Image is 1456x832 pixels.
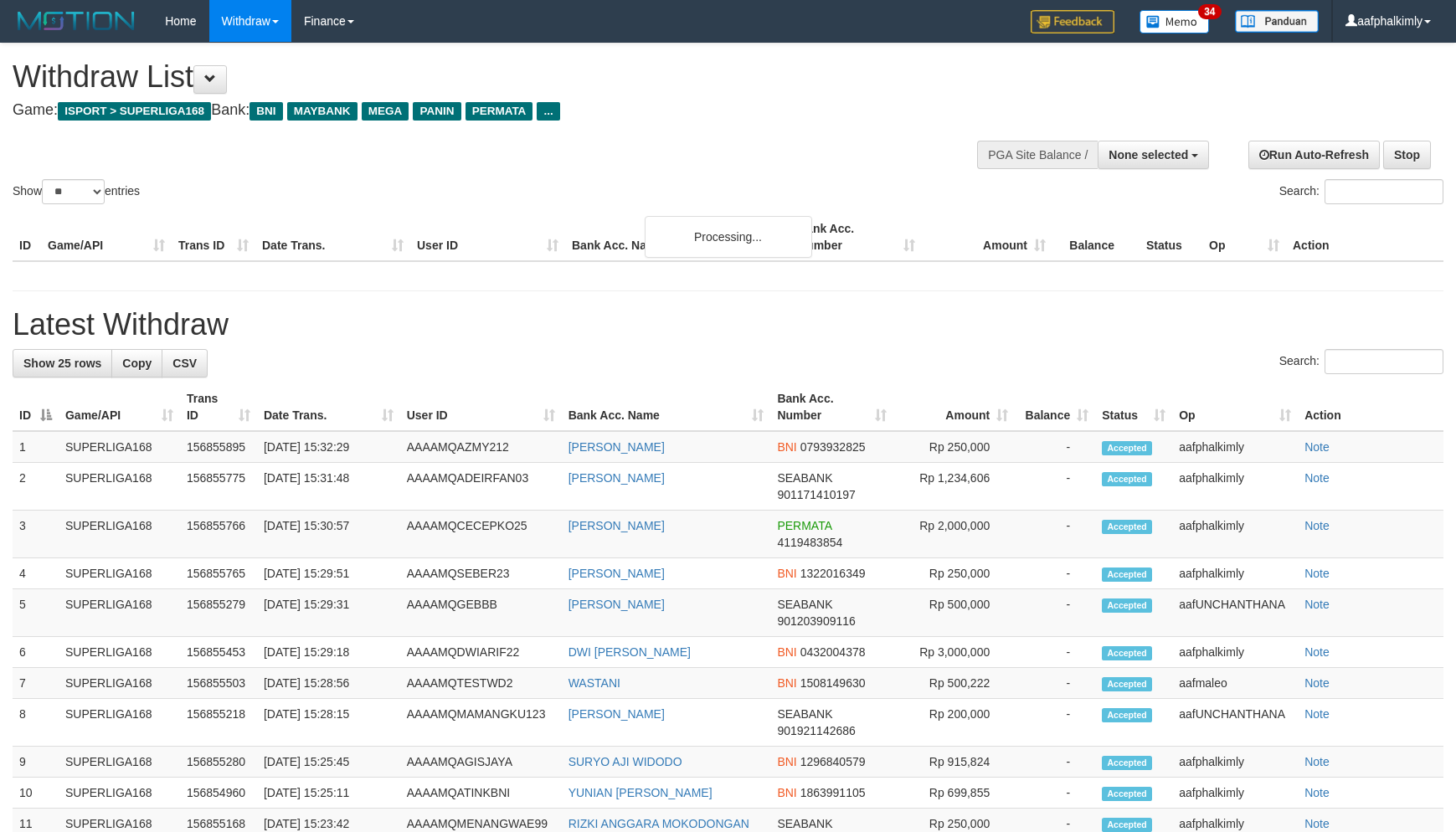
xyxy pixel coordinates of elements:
td: aafphalkimly [1172,778,1298,809]
span: Copy 1508149630 to clipboard [800,676,866,690]
td: 6 [13,637,59,668]
td: Rp 699,855 [893,778,1015,809]
span: BNI [250,102,282,121]
th: Op: activate to sort column ascending [1172,383,1298,431]
td: aafphalkimly [1172,511,1298,558]
a: Note [1304,471,1330,485]
td: AAAAMQAZMY212 [400,431,562,463]
td: 1 [13,431,59,463]
td: [DATE] 15:25:45 [257,747,400,778]
select: Showentries [42,179,105,204]
td: 156855766 [180,511,257,558]
span: SEABANK [777,707,832,721]
td: aafphalkimly [1172,463,1298,511]
button: None selected [1098,141,1209,169]
span: SEABANK [777,817,832,830]
span: Accepted [1102,472,1152,486]
span: PANIN [413,102,460,121]
span: Accepted [1102,756,1152,770]
span: Copy 1296840579 to clipboard [800,755,866,768]
td: AAAAMQMAMANGKU123 [400,699,562,747]
input: Search: [1325,349,1443,374]
td: SUPERLIGA168 [59,431,180,463]
td: Rp 500,000 [893,589,1015,637]
span: ... [537,102,559,121]
td: SUPERLIGA168 [59,589,180,637]
td: [DATE] 15:29:18 [257,637,400,668]
td: [DATE] 15:32:29 [257,431,400,463]
a: [PERSON_NAME] [569,707,665,721]
a: SURYO AJI WIDODO [569,755,682,768]
th: User ID [410,213,565,261]
a: RIZKI ANGGARA MOKODONGAN [569,817,749,830]
h1: Latest Withdraw [13,308,1443,342]
td: - [1015,637,1095,668]
a: Note [1304,645,1330,659]
a: [PERSON_NAME] [569,519,665,532]
td: AAAAMQDWIARIF22 [400,637,562,668]
td: Rp 2,000,000 [893,511,1015,558]
a: Note [1304,707,1330,721]
th: Amount: activate to sort column ascending [893,383,1015,431]
span: SEABANK [777,598,832,611]
a: WASTANI [569,676,620,690]
td: aafphalkimly [1172,558,1298,589]
td: 156855280 [180,747,257,778]
td: - [1015,668,1095,699]
span: Copy 901171410197 to clipboard [777,488,855,501]
span: Accepted [1102,787,1152,801]
a: [PERSON_NAME] [569,598,665,611]
td: 156855775 [180,463,257,511]
input: Search: [1325,179,1443,204]
th: ID: activate to sort column descending [13,383,59,431]
th: Status: activate to sort column ascending [1095,383,1172,431]
td: SUPERLIGA168 [59,778,180,809]
td: 156855218 [180,699,257,747]
td: [DATE] 15:28:56 [257,668,400,699]
span: 34 [1198,4,1221,19]
h4: Game: Bank: [13,102,954,119]
img: Feedback.jpg [1031,10,1114,33]
td: 156855453 [180,637,257,668]
span: Copy 1863991105 to clipboard [800,786,866,799]
td: - [1015,699,1095,747]
td: 7 [13,668,59,699]
a: Note [1304,676,1330,690]
th: Date Trans.: activate to sort column ascending [257,383,400,431]
td: Rp 1,234,606 [893,463,1015,511]
td: 156855503 [180,668,257,699]
span: BNI [777,676,796,690]
span: BNI [777,645,796,659]
a: DWI [PERSON_NAME] [569,645,691,659]
th: Amount [922,213,1052,261]
td: 3 [13,511,59,558]
span: Copy 901203909116 to clipboard [777,614,855,628]
td: - [1015,747,1095,778]
a: [PERSON_NAME] [569,440,665,454]
label: Search: [1279,179,1443,204]
td: AAAAMQAGISJAYA [400,747,562,778]
img: Button%20Memo.svg [1140,10,1210,33]
td: SUPERLIGA168 [59,668,180,699]
th: Game/API: activate to sort column ascending [59,383,180,431]
td: 5 [13,589,59,637]
th: Balance [1052,213,1140,261]
a: [PERSON_NAME] [569,471,665,485]
td: 2 [13,463,59,511]
td: [DATE] 15:29:31 [257,589,400,637]
img: MOTION_logo.png [13,8,140,33]
span: Copy [122,357,152,370]
span: Accepted [1102,520,1152,534]
td: - [1015,463,1095,511]
img: panduan.png [1235,10,1319,33]
th: Bank Acc. Number [791,213,922,261]
td: aafphalkimly [1172,431,1298,463]
td: - [1015,778,1095,809]
td: [DATE] 15:30:57 [257,511,400,558]
td: AAAAMQTESTWD2 [400,668,562,699]
span: Accepted [1102,441,1152,455]
div: Processing... [645,216,812,258]
th: ID [13,213,41,261]
td: SUPERLIGA168 [59,463,180,511]
div: PGA Site Balance / [977,141,1098,169]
